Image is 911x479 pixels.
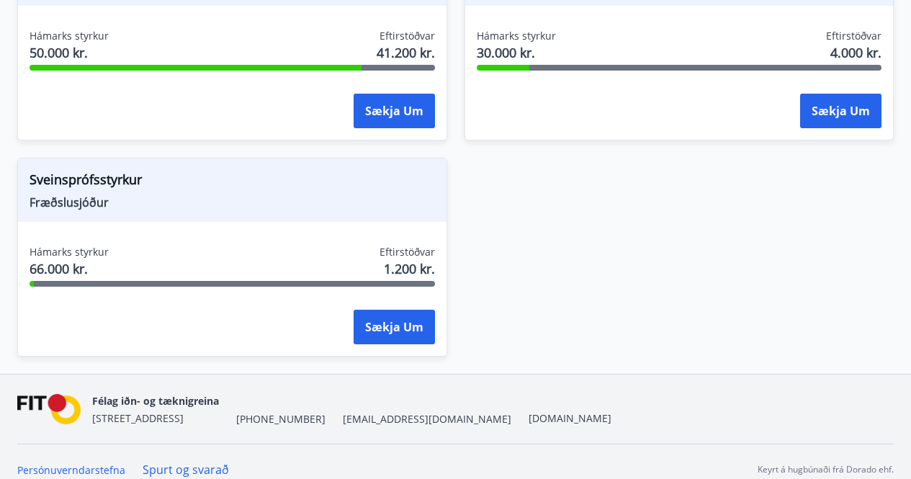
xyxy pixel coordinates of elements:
p: Keyrt á hugbúnaði frá Dorado ehf. [758,463,894,476]
span: [PHONE_NUMBER] [236,412,326,426]
span: 41.200 kr. [377,43,435,62]
button: Sækja um [800,94,881,128]
span: Hámarks styrkur [477,29,556,43]
span: Fræðslusjóður [30,194,435,210]
span: Eftirstöðvar [380,29,435,43]
span: 30.000 kr. [477,43,556,62]
span: 1.200 kr. [384,259,435,278]
span: 4.000 kr. [830,43,881,62]
span: Eftirstöðvar [826,29,881,43]
span: 66.000 kr. [30,259,109,278]
a: Persónuverndarstefna [17,463,125,477]
span: Sveinsprófsstyrkur [30,170,435,194]
span: 50.000 kr. [30,43,109,62]
span: Eftirstöðvar [380,245,435,259]
span: Félag iðn- og tæknigreina [92,394,219,408]
img: FPQVkF9lTnNbbaRSFyT17YYeljoOGk5m51IhT0bO.png [17,394,81,425]
span: Hámarks styrkur [30,29,109,43]
span: [STREET_ADDRESS] [92,411,184,425]
a: Spurt og svarað [143,462,229,478]
span: [EMAIL_ADDRESS][DOMAIN_NAME] [343,412,511,426]
button: Sækja um [354,94,435,128]
button: Sækja um [354,310,435,344]
span: Hámarks styrkur [30,245,109,259]
a: [DOMAIN_NAME] [529,411,611,425]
